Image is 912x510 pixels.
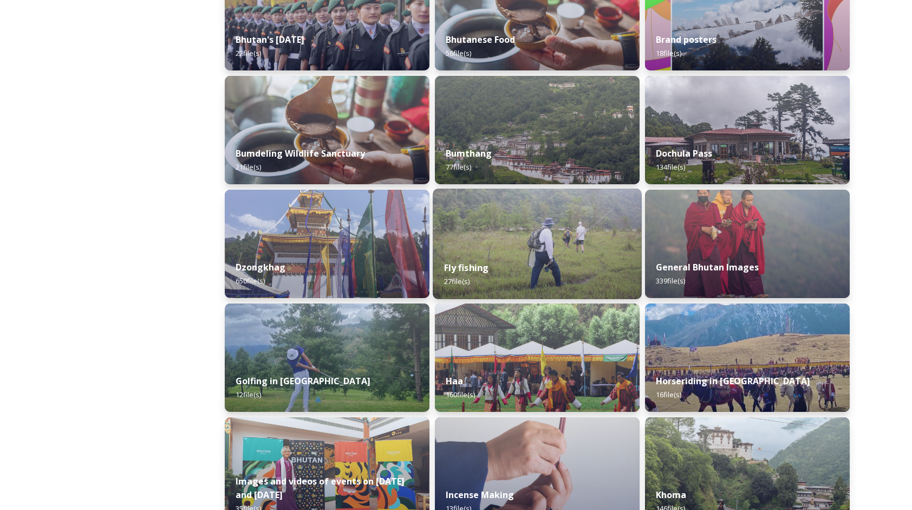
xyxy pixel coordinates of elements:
strong: Horseriding in [GEOGRAPHIC_DATA] [656,375,810,387]
img: Festival%2520Header.jpg [225,190,429,298]
img: 2022-10-01%252011.41.43.jpg [645,76,850,184]
img: IMG_0877.jpeg [225,304,429,412]
strong: Bhutanese Food [446,34,515,46]
strong: Bumthang [446,147,492,159]
span: 16 file(s) [656,390,681,399]
img: Bumthang%2520180723%2520by%2520Amp%2520Sripimanwat-20.jpg [435,76,640,184]
span: 77 file(s) [446,162,471,172]
strong: Bhutan's [DATE] [236,34,304,46]
img: by%2520Ugyen%2520Wangchuk14.JPG [433,189,642,299]
img: Horseriding%2520in%2520Bhutan2.JPG [645,304,850,412]
strong: Dochula Pass [656,147,712,159]
img: MarcusWestbergBhutanHiRes-23.jpg [645,190,850,298]
strong: Fly fishing [444,262,489,274]
span: 18 file(s) [656,48,681,58]
span: 22 file(s) [236,48,261,58]
span: 650 file(s) [236,276,265,286]
strong: Khoma [656,489,686,501]
strong: General Bhutan Images [656,261,759,273]
span: 21 file(s) [236,162,261,172]
span: 339 file(s) [656,276,685,286]
strong: Brand posters [656,34,716,46]
strong: Haa [446,375,463,387]
span: 27 file(s) [444,276,470,286]
strong: Incense Making [446,489,514,501]
span: 160 file(s) [446,390,475,399]
img: Bumdeling%2520090723%2520by%2520Amp%2520Sripimanwat-4%25202.jpg [225,76,429,184]
strong: Bumdeling Wildlife Sanctuary [236,147,365,159]
strong: Images and videos of events on [DATE] and [DATE] [236,475,405,501]
span: 12 file(s) [236,390,261,399]
span: 134 file(s) [656,162,685,172]
img: Haa%2520Summer%2520Festival1.jpeg [435,304,640,412]
span: 56 file(s) [446,48,471,58]
strong: Dzongkhag [236,261,285,273]
strong: Golfing in [GEOGRAPHIC_DATA] [236,375,370,387]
